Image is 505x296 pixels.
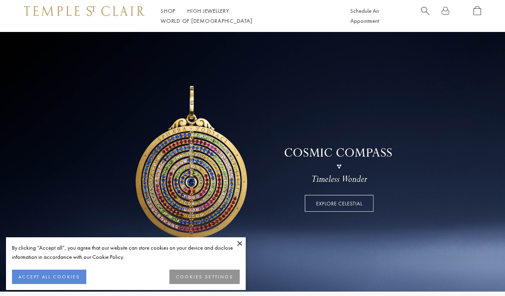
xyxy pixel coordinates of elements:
[473,6,481,26] a: Open Shopping Bag
[187,7,229,14] a: High JewelleryHigh Jewellery
[12,270,86,284] button: ACCEPT ALL COOKIES
[24,6,145,16] img: Temple St. Clair
[12,243,240,262] div: By clicking “Accept all”, you agree that our website can store cookies on your device and disclos...
[161,6,332,26] nav: Main navigation
[350,7,379,24] a: Schedule An Appointment
[161,17,252,24] a: World of [DEMOGRAPHIC_DATA]World of [DEMOGRAPHIC_DATA]
[161,7,175,14] a: ShopShop
[169,270,240,284] button: COOKIES SETTINGS
[421,6,429,26] a: Search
